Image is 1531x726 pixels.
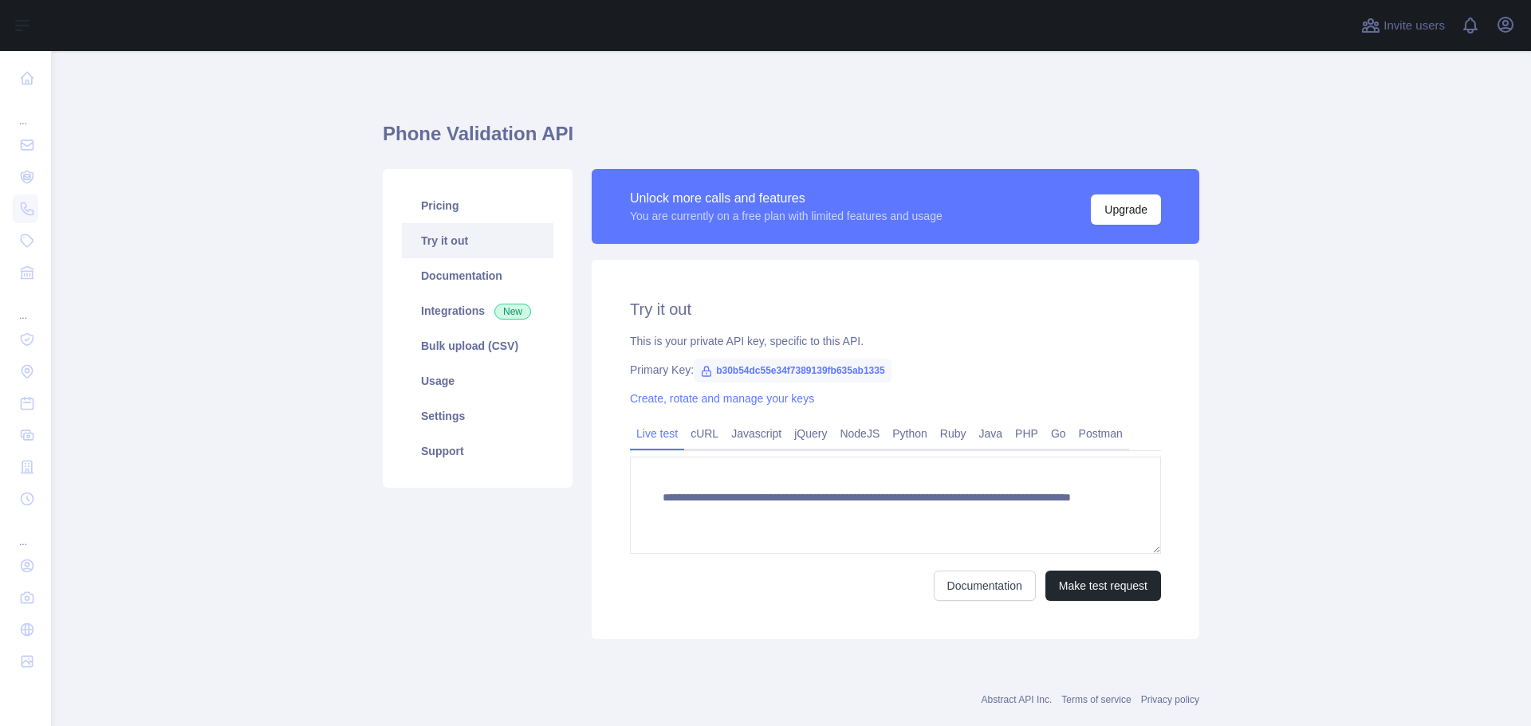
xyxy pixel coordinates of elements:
a: PHP [1009,421,1045,446]
a: Documentation [934,571,1036,601]
span: Invite users [1383,17,1445,35]
a: jQuery [788,421,833,446]
a: Javascript [725,421,788,446]
a: Try it out [402,223,553,258]
a: Java [973,421,1010,446]
a: Go [1045,421,1072,446]
a: Ruby [934,421,973,446]
button: Make test request [1045,571,1161,601]
a: Integrations New [402,293,553,328]
a: Settings [402,398,553,434]
div: You are currently on a free plan with limited features and usage [630,208,943,224]
a: Create, rotate and manage your keys [630,392,814,405]
span: New [494,304,531,320]
a: Documentation [402,258,553,293]
h2: Try it out [630,298,1161,320]
div: ... [13,290,38,322]
div: This is your private API key, specific to this API. [630,333,1161,349]
a: Privacy policy [1141,694,1199,705]
a: Pricing [402,188,553,223]
a: Abstract API Inc. [982,694,1053,705]
div: Primary Key: [630,362,1161,378]
button: Upgrade [1091,194,1161,225]
a: Postman [1072,421,1129,446]
button: Invite users [1358,13,1448,38]
div: ... [13,96,38,128]
div: Unlock more calls and features [630,189,943,208]
a: Live test [630,421,684,446]
a: Support [402,434,553,469]
span: b30b54dc55e34f7389139fb635ab1335 [694,359,891,383]
div: ... [13,516,38,548]
a: Usage [402,363,553,398]
a: cURL [684,421,725,446]
h1: Phone Validation API [383,121,1199,159]
a: Bulk upload (CSV) [402,328,553,363]
a: Python [886,421,934,446]
a: NodeJS [833,421,886,446]
a: Terms of service [1061,694,1131,705]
